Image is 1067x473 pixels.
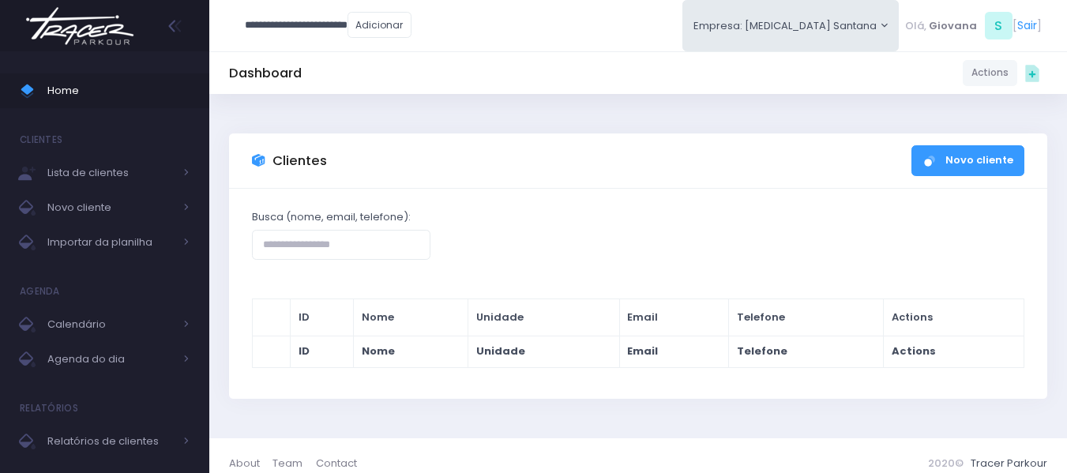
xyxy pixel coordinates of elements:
[728,336,883,367] th: Telefone
[20,392,78,424] h4: Relatórios
[47,81,190,101] span: Home
[963,60,1017,86] a: Actions
[20,276,60,307] h4: Agenda
[348,12,412,38] a: Adicionar
[47,163,174,183] span: Lista de clientes
[47,197,174,218] span: Novo cliente
[971,456,1047,471] a: Tracer Parkour
[229,66,302,81] h5: Dashboard
[468,299,620,336] th: Unidade
[468,336,620,367] th: Unidade
[353,299,468,336] th: Nome
[353,336,468,367] th: Nome
[619,336,728,367] th: Email
[47,232,174,253] span: Importar da planilha
[619,299,728,336] th: Email
[884,336,1024,367] th: Actions
[911,145,1024,176] a: Novo cliente
[905,18,926,34] span: Olá,
[47,431,174,452] span: Relatórios de clientes
[252,209,411,225] label: Busca (nome, email, telefone):
[47,349,174,370] span: Agenda do dia
[20,124,62,156] h4: Clientes
[899,8,1047,43] div: [ ]
[884,299,1024,336] th: Actions
[929,18,977,34] span: Giovana
[985,12,1013,39] span: S
[290,336,353,367] th: ID
[272,153,327,169] h3: Clientes
[47,314,174,335] span: Calendário
[290,299,353,336] th: ID
[728,299,883,336] th: Telefone
[928,456,964,471] span: 2020©
[1017,17,1037,34] a: Sair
